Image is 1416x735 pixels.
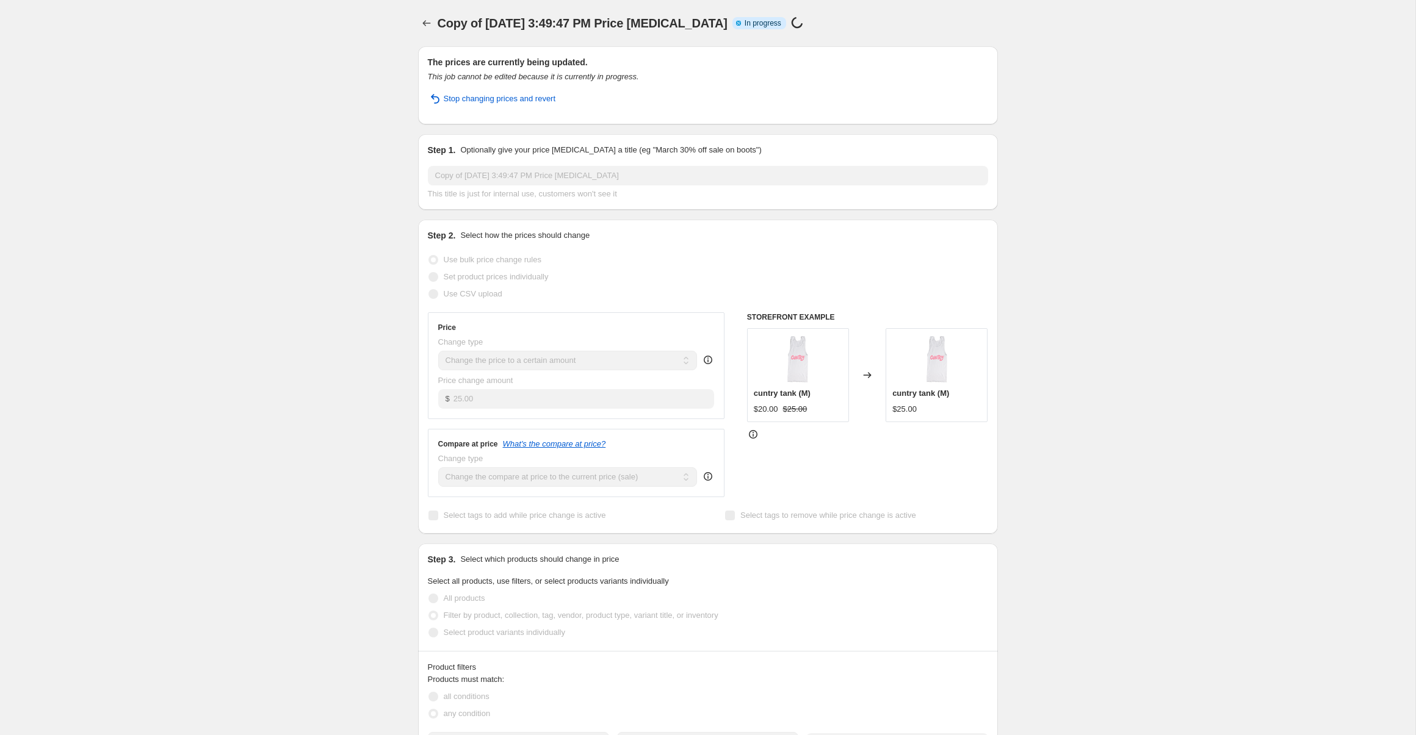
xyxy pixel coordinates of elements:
[428,56,988,68] h2: The prices are currently being updated.
[503,439,606,448] button: What's the compare at price?
[444,272,549,281] span: Set product prices individually
[444,93,556,105] span: Stop changing prices and revert
[740,511,916,520] span: Select tags to remove while price change is active
[438,439,498,449] h3: Compare at price
[428,229,456,242] h2: Step 2.
[460,229,590,242] p: Select how the prices should change
[745,18,781,28] span: In progress
[460,553,619,565] p: Select which products should change in price
[438,323,456,332] h3: Price
[444,611,718,620] span: Filter by product, collection, tag, vendor, product type, variant title, or inventory
[418,15,435,32] button: Price change jobs
[754,389,811,398] span: cuntry tank (M)
[892,389,949,398] span: cuntry tank (M)
[428,553,456,565] h2: Step 3.
[428,144,456,156] h2: Step 1.
[444,692,489,701] span: all conditions
[460,144,761,156] p: Optionally give your price [MEDICAL_DATA] a title (eg "March 30% off sale on boots")
[428,72,639,81] i: This job cannot be edited because it is currently in progress.
[444,255,541,264] span: Use bulk price change rules
[421,89,563,109] button: Stop changing prices and revert
[438,16,728,30] span: Copy of [DATE] 3:49:47 PM Price [MEDICAL_DATA]
[428,661,988,673] div: Product filters
[912,335,961,384] img: DASH_Cuntry_Tank_80x.png
[754,403,778,415] div: $20.00
[702,470,714,482] div: help
[783,403,807,415] strike: $25.00
[702,354,714,366] div: help
[438,337,483,346] span: Change type
[428,189,617,198] span: This title is just for internal use, customers won't see it
[438,454,483,463] span: Change type
[444,289,502,298] span: Use CSV upload
[444,709,491,718] span: any condition
[773,335,822,384] img: DASH_Cuntry_Tank_80x.png
[428,675,505,684] span: Products must match:
[892,403,917,415] div: $25.00
[747,312,988,322] h6: STOREFRONT EXAMPLE
[438,376,513,385] span: Price change amount
[444,511,606,520] span: Select tags to add while price change is active
[444,593,485,603] span: All products
[453,389,714,409] input: 80.00
[446,394,450,403] span: $
[428,166,988,185] input: 30% off holiday sale
[444,628,565,637] span: Select product variants individually
[428,576,669,586] span: Select all products, use filters, or select products variants individually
